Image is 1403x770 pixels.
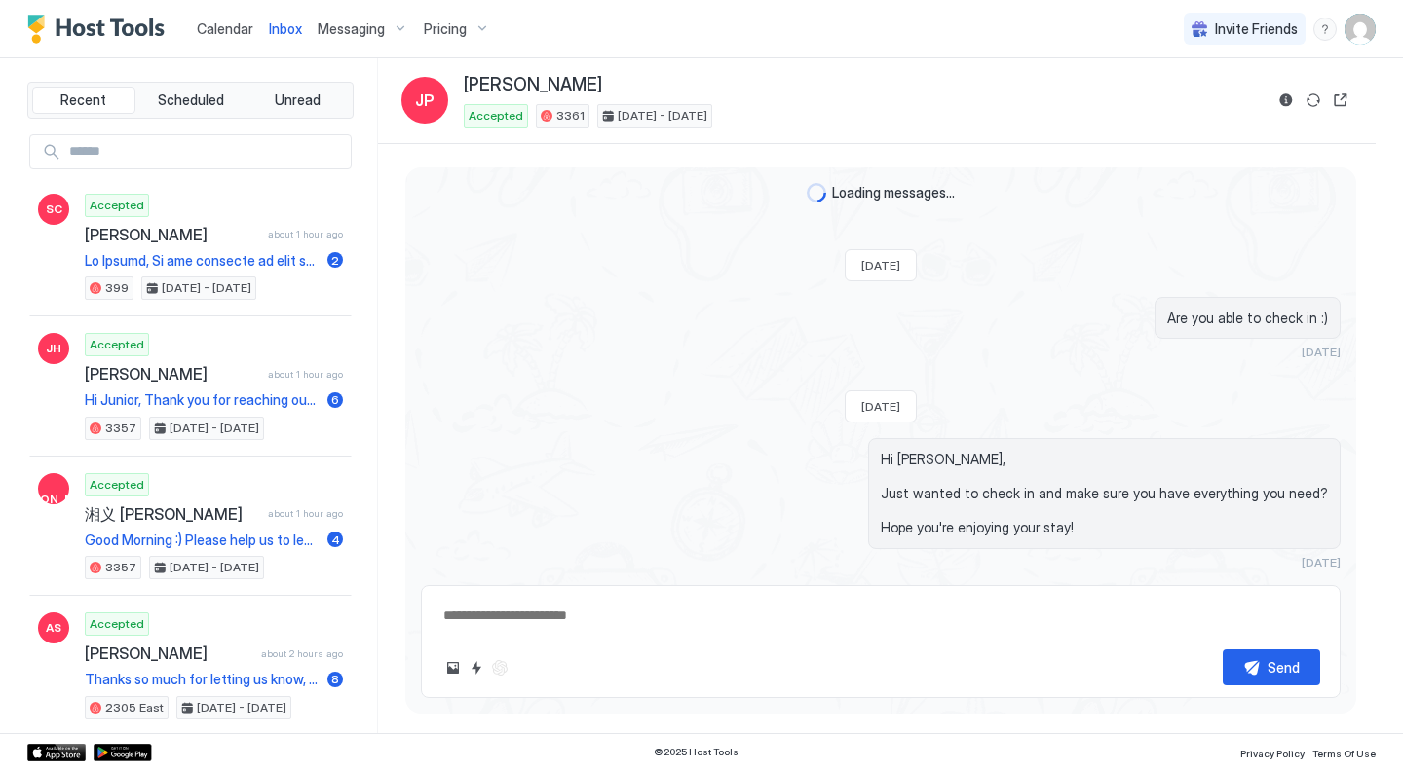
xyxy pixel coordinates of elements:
[1268,657,1300,678] div: Send
[1302,345,1341,359] span: [DATE]
[85,671,320,688] span: Thanks so much for letting us know, [PERSON_NAME]! 😊 Safe travels and we hope you had a pleasant ...
[170,420,259,437] span: [DATE] - [DATE]
[424,20,467,38] span: Pricing
[27,15,173,44] a: Host Tools Logo
[1167,310,1328,327] span: Are you able to check in :)
[105,559,136,576] span: 3357
[1274,89,1298,112] button: Reservation information
[246,87,349,114] button: Unread
[162,279,251,297] span: [DATE] - [DATE]
[197,18,253,39] a: Calendar
[469,107,523,125] span: Accepted
[197,699,286,716] span: [DATE] - [DATE]
[90,615,144,633] span: Accepted
[27,82,354,119] div: tab-group
[1312,742,1376,762] a: Terms Of Use
[94,744,152,761] a: Google Play Store
[331,253,339,268] span: 2
[85,643,253,663] span: [PERSON_NAME]
[331,392,339,407] span: 6
[1313,18,1337,41] div: menu
[105,699,164,716] span: 2305 East
[85,532,320,549] span: Good Morning :) Please help us to leave the bottle at the door in the morning. We’ll refill the c...
[275,92,321,109] span: Unread
[60,92,106,109] span: Recent
[85,391,320,409] span: Hi Junior, Thank you for reaching out’ We can be flexible if that day's cleaning schedule is not ...
[158,92,224,109] span: Scheduled
[269,18,302,39] a: Inbox
[861,399,900,414] span: [DATE]
[1312,748,1376,759] span: Terms Of Use
[618,107,707,125] span: [DATE] - [DATE]
[261,647,343,660] span: about 2 hours ago
[861,258,900,273] span: [DATE]
[85,225,260,244] span: [PERSON_NAME]
[441,656,465,679] button: Upload image
[46,619,61,637] span: AS
[1329,89,1352,112] button: Open reservation
[331,672,339,686] span: 8
[1345,14,1376,45] div: User profile
[32,87,135,114] button: Recent
[269,20,302,37] span: Inbox
[1240,748,1305,759] span: Privacy Policy
[139,87,243,114] button: Scheduled
[27,744,86,761] a: App Store
[1215,20,1298,38] span: Invite Friends
[105,279,129,297] span: 399
[556,107,585,125] span: 3361
[465,656,488,679] button: Quick reply
[105,420,136,437] span: 3357
[90,476,144,494] span: Accepted
[268,368,343,381] span: about 1 hour ago
[197,20,253,37] span: Calendar
[464,74,602,96] span: [PERSON_NAME]
[170,559,259,576] span: [DATE] - [DATE]
[6,473,102,504] span: 湘[PERSON_NAME]
[268,507,343,520] span: about 1 hour ago
[46,340,61,357] span: JH
[415,89,435,112] span: JP
[46,201,62,218] span: SC
[807,183,826,202] div: loading
[881,451,1328,536] span: Hi [PERSON_NAME], Just wanted to check in and make sure you have everything you need? Hope you're...
[85,252,320,270] span: Lo Ipsumd, Si ame consecte ad elit sed doei tem inci utlabore etdo! 🤗 Ma aliq en admi veni quis n...
[1302,555,1341,569] span: [DATE]
[318,20,385,38] span: Messaging
[61,135,351,168] input: Input Field
[331,532,340,547] span: 4
[90,197,144,214] span: Accepted
[654,746,739,758] span: © 2025 Host Tools
[268,228,343,240] span: about 1 hour ago
[1302,89,1325,112] button: Sync reservation
[90,336,144,353] span: Accepted
[832,184,955,202] span: Loading messages...
[1240,742,1305,762] a: Privacy Policy
[1223,649,1320,685] button: Send
[85,364,260,384] span: [PERSON_NAME]
[85,504,260,524] span: 湘义 [PERSON_NAME]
